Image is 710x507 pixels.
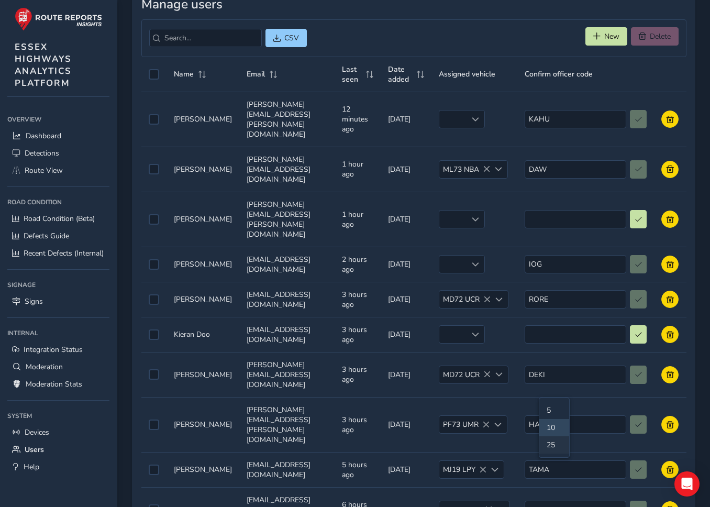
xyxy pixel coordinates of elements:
a: Devices [7,424,109,441]
span: Route View [25,166,63,175]
td: Kieran Doo [167,317,239,352]
div: Select auth0|666aa80c5650017ab5f4acf2 [149,420,159,430]
li: 5 [539,402,569,419]
span: PF73 UMR [439,416,490,433]
a: Signs [7,293,109,310]
td: 3 hours ago [335,397,381,452]
span: Recent Defects (Internal) [24,248,104,258]
span: Integration Status [24,345,83,355]
span: ML73 NBA [439,161,490,178]
span: Date added [388,64,413,84]
span: CSV [284,33,299,43]
li: 10 [539,419,569,436]
td: 1 hour ago [335,192,381,247]
li: 25 [539,436,569,454]
td: [PERSON_NAME][EMAIL_ADDRESS][DOMAIN_NAME] [239,352,335,397]
a: Route View [7,162,109,179]
td: [PERSON_NAME] [167,147,239,192]
div: Select auth0|671fb1c54f5c16c2078507a8 [149,329,159,340]
td: [PERSON_NAME][EMAIL_ADDRESS][PERSON_NAME][DOMAIN_NAME] [239,192,335,247]
a: Users [7,441,109,458]
a: Detections [7,145,109,162]
td: [PERSON_NAME] [167,397,239,452]
div: Select auth0|6671715f41c467058b6f8769 [149,465,159,475]
td: [EMAIL_ADDRESS][DOMAIN_NAME] [239,452,335,487]
span: New [604,31,619,41]
span: Help [24,462,39,472]
div: Select auth0|65a9401d63360451f56ba048 [149,259,159,270]
span: ESSEX HIGHWAYS ANALYTICS PLATFORM [15,41,72,89]
span: Confirm officer code [525,69,593,79]
span: Assigned vehicle [439,69,495,79]
div: Select auth0|6790fbd79b197a41b1872a1d [149,294,159,305]
a: Moderation [7,358,109,376]
td: [DATE] [381,147,431,192]
div: Overview [7,112,109,127]
span: MJ19 LPY [439,461,486,478]
input: Search... [149,29,262,47]
td: 1 hour ago [335,147,381,192]
td: [PERSON_NAME] [167,282,239,317]
td: [EMAIL_ADDRESS][DOMAIN_NAME] [239,282,335,317]
td: [PERSON_NAME] [167,247,239,282]
span: Last seen [342,64,362,84]
a: Moderation Stats [7,376,109,393]
td: [DATE] [381,352,431,397]
td: 3 hours ago [335,352,381,397]
span: Name [174,69,194,79]
td: [DATE] [381,317,431,352]
div: Select auth0|66717132d58e6509796be91c [149,164,159,174]
span: Moderation Stats [26,379,82,389]
td: [PERSON_NAME] [167,352,239,397]
button: CSV [265,29,307,47]
div: Road Condition [7,194,109,210]
div: Select auth0|68512e4c80b4c3a7ad2b3cf0 [149,114,159,125]
td: 2 hours ago [335,247,381,282]
span: Detections [25,148,59,158]
td: [PERSON_NAME] [167,452,239,487]
td: [EMAIL_ADDRESS][DOMAIN_NAME] [239,317,335,352]
button: New [585,27,627,46]
td: [DATE] [381,192,431,247]
div: Select auth0|6671714989206a425db35e04 [149,369,159,380]
td: 12 minutes ago [335,92,381,147]
span: Dashboard [26,131,61,141]
span: Road Condition (Beta) [24,214,95,224]
span: Users [25,445,44,455]
a: Help [7,458,109,476]
span: Email [247,69,265,79]
div: Internal [7,325,109,341]
td: [PERSON_NAME] [167,192,239,247]
span: Devices [25,427,49,437]
a: Integration Status [7,341,109,358]
span: Defects Guide [24,231,69,241]
td: 3 hours ago [335,282,381,317]
div: Open Intercom Messenger [674,471,700,497]
a: Dashboard [7,127,109,145]
td: [DATE] [381,282,431,317]
td: [DATE] [381,247,431,282]
td: [PERSON_NAME] [167,92,239,147]
span: Moderation [26,362,63,372]
td: [EMAIL_ADDRESS][DOMAIN_NAME] [239,247,335,282]
a: Recent Defects (Internal) [7,245,109,262]
span: MD72 UCR [439,291,491,308]
td: 5 hours ago [335,452,381,487]
td: 3 hours ago [335,317,381,352]
td: [PERSON_NAME][EMAIL_ADDRESS][DOMAIN_NAME] [239,147,335,192]
td: [DATE] [381,397,431,452]
td: [PERSON_NAME][EMAIL_ADDRESS][PERSON_NAME][DOMAIN_NAME] [239,92,335,147]
td: [DATE] [381,92,431,147]
td: [DATE] [381,452,431,487]
img: rr logo [15,7,102,31]
span: MD72 UCR [439,366,491,383]
td: [PERSON_NAME][EMAIL_ADDRESS][PERSON_NAME][DOMAIN_NAME] [239,397,335,452]
div: Select auth0|671fb9e2b130dfc68557a8a3 [149,214,159,225]
div: System [7,408,109,424]
a: Defects Guide [7,227,109,245]
span: Signs [25,296,43,306]
a: Road Condition (Beta) [7,210,109,227]
div: Signage [7,277,109,293]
